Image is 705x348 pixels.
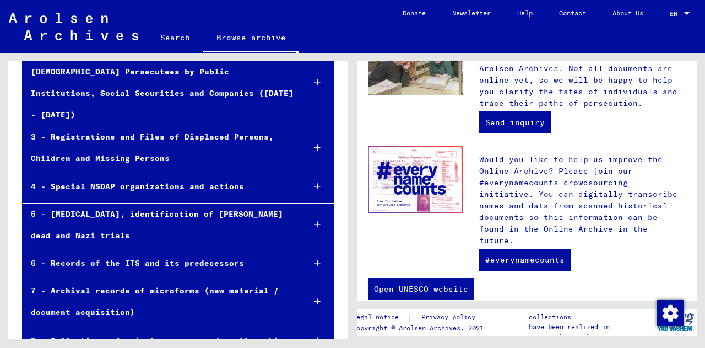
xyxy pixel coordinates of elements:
[670,10,682,18] span: EN
[9,13,138,40] img: Arolsen_neg.svg
[352,312,489,323] div: |
[203,24,299,53] a: Browse archive
[147,24,203,51] a: Search
[479,249,571,271] a: #everynamecounts
[657,300,684,326] img: Change consent
[479,40,686,109] p: In addition to conducting your own research, you can submit inquiries to the Arolsen Archives. No...
[529,322,654,342] p: have been realized in partnership with
[23,204,296,247] div: 5 - [MEDICAL_DATA], identification of [PERSON_NAME] dead and Nazi trials
[529,302,654,322] p: The Arolsen Archives online collections
[23,253,296,274] div: 6 - Records of the ITS and its predecessors
[352,312,408,323] a: Legal notice
[368,278,474,300] a: Open UNESCO website
[368,146,463,214] img: enc.jpg
[23,39,296,126] div: 2 - Registration of [DEMOGRAPHIC_DATA] and [DEMOGRAPHIC_DATA] Persecutees by Public Institutions,...
[479,154,686,247] p: Would you like to help us improve the Online Archive? Please join our #everynamecounts crowdsourc...
[23,126,296,169] div: 3 - Registrations and Files of Displaced Persons, Children and Missing Persons
[23,176,296,197] div: 4 - Special NSDAP organizations and actions
[368,32,463,95] img: inquiries.jpg
[352,323,489,333] p: Copyright © Arolsen Archives, 2021
[23,280,296,323] div: 7 - Archival records of microforms (new material / document acquisition)
[479,111,551,133] a: Send inquiry
[413,312,489,323] a: Privacy policy
[655,308,696,336] img: yv_logo.png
